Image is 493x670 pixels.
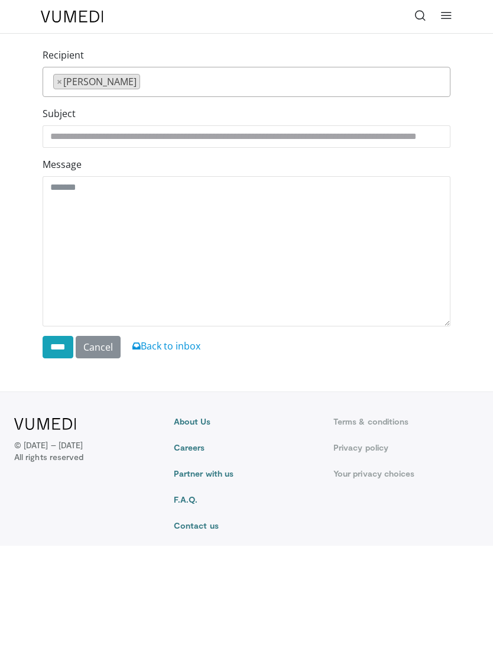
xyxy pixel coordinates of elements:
[14,439,83,463] p: © [DATE] – [DATE]
[333,416,479,428] a: Terms & conditions
[333,442,479,454] a: Privacy policy
[132,339,200,352] a: Back to inbox
[14,418,76,430] img: VuMedi Logo
[43,106,76,121] label: Subject
[43,157,82,171] label: Message
[41,11,103,22] img: VuMedi Logo
[43,48,84,62] label: Recipient
[57,75,62,89] span: ×
[174,468,319,480] a: Partner with us
[333,468,479,480] a: Your privacy choices
[174,416,319,428] a: About Us
[53,74,140,89] li: Gemma Newman
[174,494,319,506] a: F.A.Q.
[174,442,319,454] a: Careers
[14,451,83,463] span: All rights reserved
[174,520,319,532] a: Contact us
[76,336,121,358] a: Cancel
